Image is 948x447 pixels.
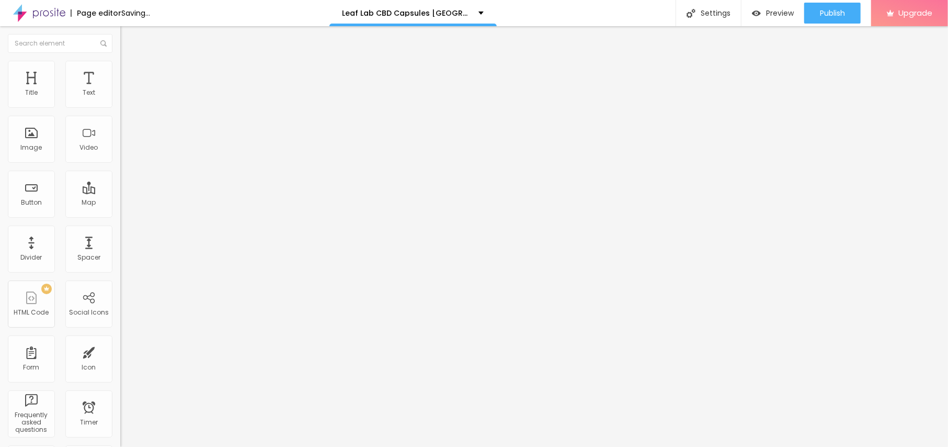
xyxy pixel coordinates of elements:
[80,419,98,426] div: Timer
[121,9,150,17] div: Saving...
[69,309,109,316] div: Social Icons
[687,9,695,18] img: Icone
[804,3,861,24] button: Publish
[21,144,42,151] div: Image
[21,254,42,261] div: Divider
[898,8,932,17] span: Upgrade
[8,34,112,53] input: Search element
[14,309,49,316] div: HTML Code
[71,9,121,17] div: Page editor
[24,364,40,371] div: Form
[752,9,761,18] img: view-1.svg
[120,26,948,447] iframe: Editor
[82,199,96,206] div: Map
[82,364,96,371] div: Icon
[741,3,804,24] button: Preview
[10,411,52,434] div: Frequently asked questions
[100,40,107,47] img: Icone
[21,199,42,206] div: Button
[766,9,794,17] span: Preview
[77,254,100,261] div: Spacer
[25,89,38,96] div: Title
[80,144,98,151] div: Video
[820,9,845,17] span: Publish
[83,89,95,96] div: Text
[342,9,471,17] p: Leaf Lab CBD Capsules [GEOGRAPHIC_DATA]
